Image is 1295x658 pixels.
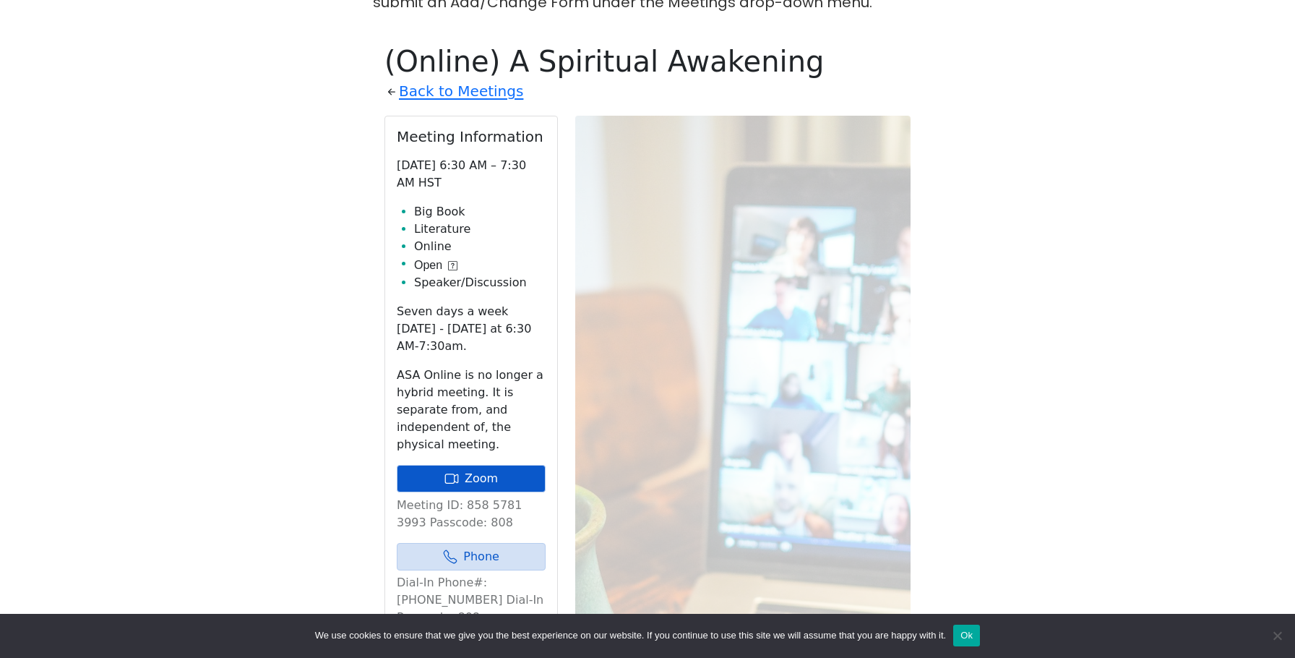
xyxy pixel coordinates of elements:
p: Dial-In Phone#: [PHONE_NUMBER] Dial-In Passcode: 808 [397,574,546,626]
li: Big Book [414,203,546,221]
span: We use cookies to ensure that we give you the best experience on our website. If you continue to ... [315,628,946,643]
p: Seven days a week [DATE] - [DATE] at 6:30 AM-7:30am. [397,303,546,355]
a: Back to Meetings [399,79,523,104]
h1: (Online) A Spiritual Awakening [384,44,911,79]
span: No [1270,628,1284,643]
li: Online [414,238,546,255]
h2: Meeting Information [397,128,546,145]
a: Phone [397,543,546,571]
a: Zoom [397,465,546,492]
li: Speaker/Discussion [414,274,546,291]
p: Meeting ID: 858 5781 3993 Passcode: 808 [397,497,546,531]
button: Open [414,257,457,274]
button: Ok [953,625,980,646]
p: ASA Online is no longer a hybrid meeting. It is separate from, and independent of, the physical m... [397,367,546,453]
span: Open [414,257,442,274]
li: Literature [414,221,546,238]
p: [DATE] 6:30 AM – 7:30 AM HST [397,157,546,192]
